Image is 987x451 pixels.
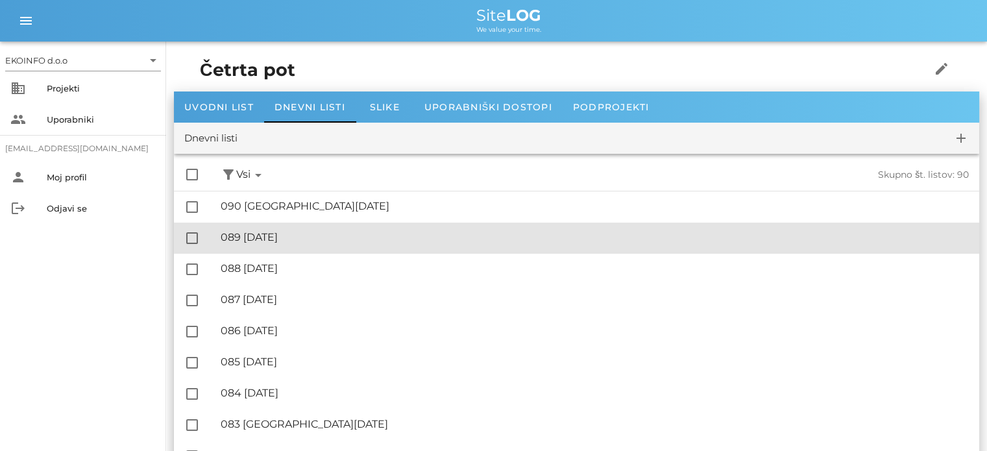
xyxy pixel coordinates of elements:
[47,172,156,182] div: Moj profil
[221,262,969,274] div: 088 [DATE]
[200,57,890,84] h1: Četrta pot
[221,387,969,399] div: 084 [DATE]
[221,200,969,212] div: 090 [GEOGRAPHIC_DATA][DATE]
[18,13,34,29] i: menu
[10,169,26,185] i: person
[424,101,552,113] span: Uporabniški dostopi
[236,167,266,183] span: Vsi
[476,6,541,25] span: Site
[47,203,156,213] div: Odjavi se
[184,101,254,113] span: Uvodni list
[184,131,238,146] div: Dnevni listi
[370,101,400,113] span: Slike
[221,167,236,183] button: filter_alt
[934,61,949,77] i: edit
[47,114,156,125] div: Uporabniki
[506,6,541,25] b: LOG
[221,324,969,337] div: 086 [DATE]
[274,101,345,113] span: Dnevni listi
[476,25,541,34] span: We value your time.
[10,201,26,216] i: logout
[250,167,266,183] i: arrow_drop_down
[221,418,969,430] div: 083 [GEOGRAPHIC_DATA][DATE]
[618,169,969,180] div: Skupno št. listov: 90
[922,389,987,451] div: Pripomoček za klepet
[221,293,969,306] div: 087 [DATE]
[953,130,969,146] i: add
[10,80,26,96] i: business
[221,231,969,243] div: 089 [DATE]
[10,112,26,127] i: people
[145,53,161,68] i: arrow_drop_down
[5,50,161,71] div: EKOINFO d.o.o
[47,83,156,93] div: Projekti
[5,55,67,66] div: EKOINFO d.o.o
[922,389,987,451] iframe: Chat Widget
[221,356,969,368] div: 085 [DATE]
[573,101,650,113] span: Podprojekti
